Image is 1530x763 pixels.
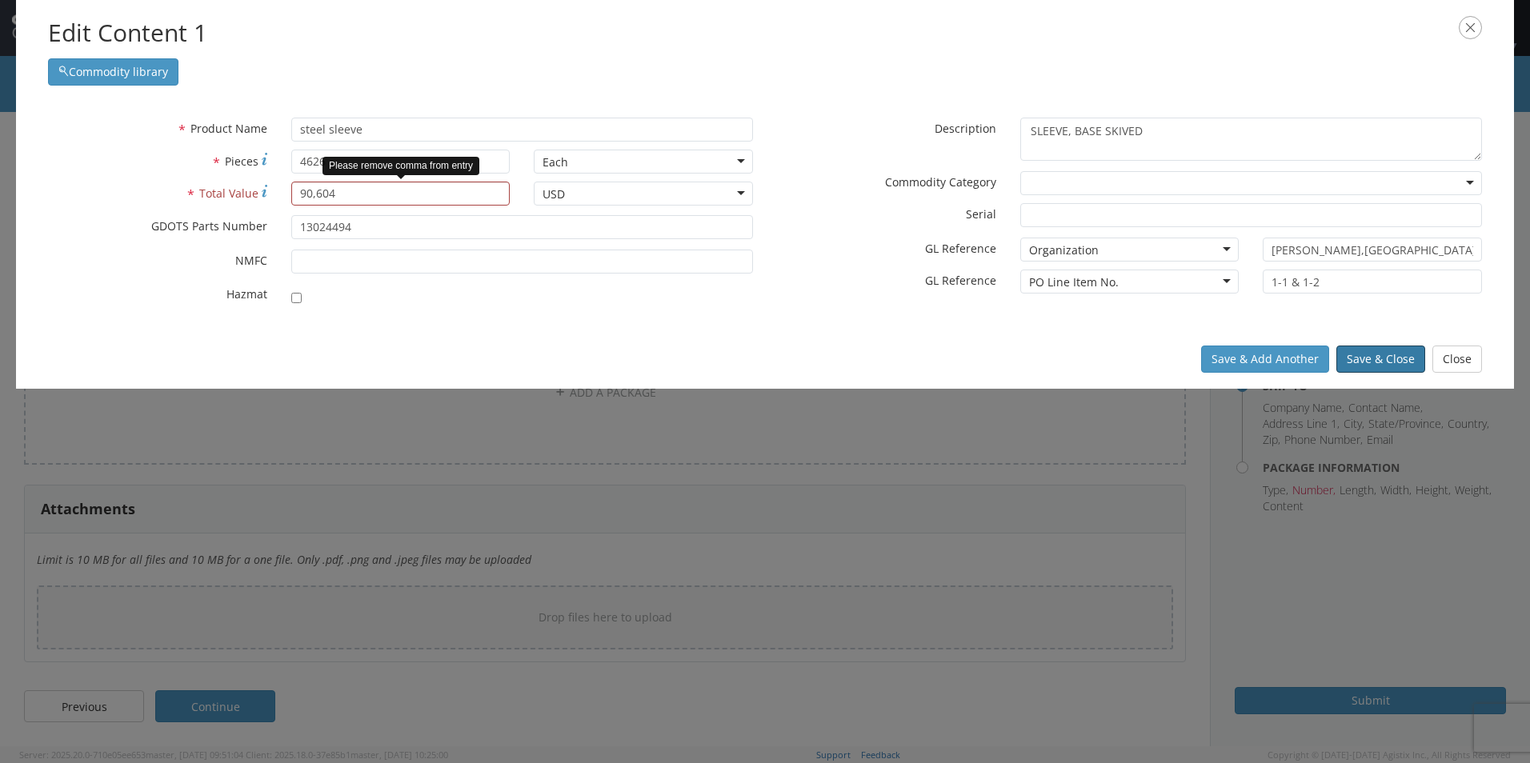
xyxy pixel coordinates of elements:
span: GDOTS Parts Number [151,218,267,234]
button: Save & Close [1336,346,1425,373]
span: Description [935,121,996,136]
button: Save & Add Another [1201,346,1329,373]
span: NMFC [235,253,267,268]
div: USD [543,186,565,202]
span: GL Reference [925,273,996,288]
div: Each [543,154,568,170]
h2: Edit Content 1 [48,16,1482,50]
div: PO Line Item No. [1029,274,1119,290]
button: Commodity library [48,58,178,86]
div: Please remove comma from entry [322,157,479,175]
span: Serial [966,206,996,222]
span: Pieces [225,154,258,169]
span: GL Reference [925,241,996,256]
button: Close [1432,346,1482,373]
span: Total Value [199,186,258,201]
div: Organization [1029,242,1099,258]
span: Hazmat [226,286,267,302]
span: Product Name [190,121,267,136]
span: Commodity Category [885,174,996,190]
